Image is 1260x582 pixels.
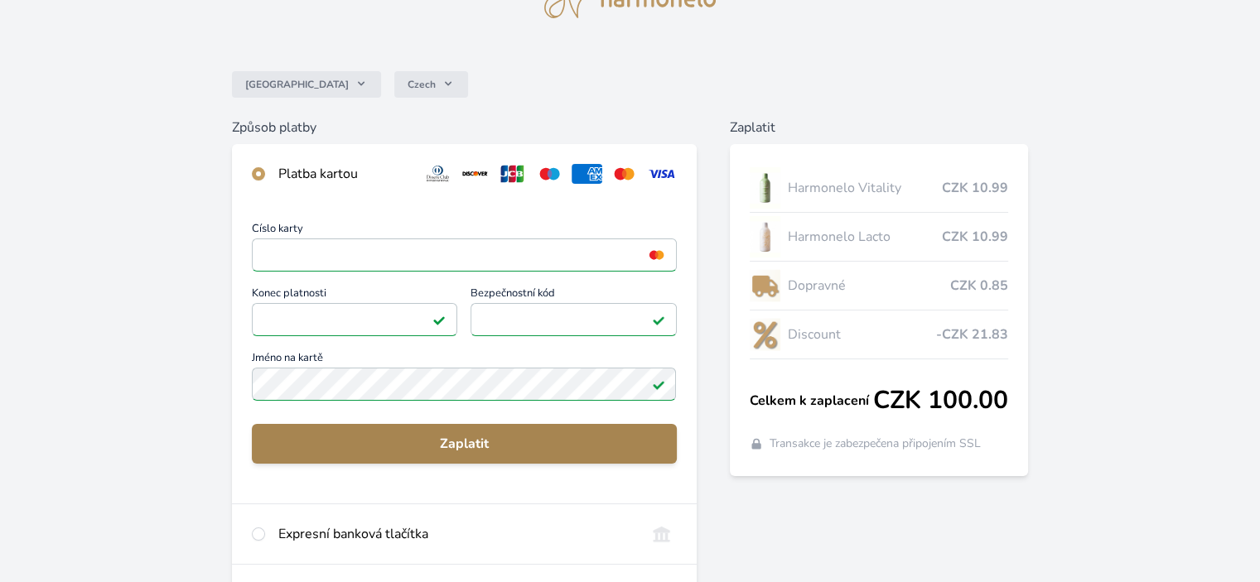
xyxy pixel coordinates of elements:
iframe: Iframe pro bezpečnostní kód [478,308,669,331]
img: delivery-lo.png [750,265,781,306]
span: -CZK 21.83 [936,325,1008,344]
span: Konec platnosti [252,288,457,303]
div: Expresní banková tlačítka [278,524,632,544]
img: discover.svg [460,164,490,184]
img: mc [645,248,668,262]
span: Discount [787,325,935,344]
img: CLEAN_LACTO_se_stinem_x-hi-lo.jpg [750,216,781,257]
h6: Zaplatit [730,118,1028,137]
img: onlineBanking_CZ.svg [646,524,677,544]
span: CZK 10.99 [942,227,1008,247]
span: Číslo karty [252,224,676,238]
iframe: Iframe pro číslo karty [259,243,669,267]
span: Transakce je zabezpečena připojením SSL [770,435,981,452]
img: Platné pole [652,313,665,326]
img: amex.svg [572,164,602,184]
span: Bezpečnostní kód [471,288,676,303]
span: Celkem k zaplacení [750,391,873,411]
div: Platba kartou [278,164,409,184]
button: Zaplatit [252,424,676,464]
h6: Způsob platby [232,118,696,137]
span: Harmonelo Vitality [787,178,941,198]
img: Platné pole [432,313,446,326]
span: CZK 0.85 [950,276,1008,296]
span: Harmonelo Lacto [787,227,941,247]
span: Jméno na kartě [252,353,676,368]
button: [GEOGRAPHIC_DATA] [232,71,381,98]
img: visa.svg [646,164,677,184]
img: discount-lo.png [750,314,781,355]
img: jcb.svg [497,164,528,184]
img: CLEAN_VITALITY_se_stinem_x-lo.jpg [750,167,781,209]
input: Jméno na kartěPlatné pole [252,368,676,401]
span: CZK 10.99 [942,178,1008,198]
img: diners.svg [422,164,453,184]
img: maestro.svg [534,164,565,184]
span: Zaplatit [265,434,663,454]
iframe: Iframe pro datum vypršení platnosti [259,308,450,331]
span: [GEOGRAPHIC_DATA] [245,78,349,91]
span: Czech [408,78,436,91]
img: mc.svg [609,164,640,184]
span: CZK 100.00 [873,386,1008,416]
span: Dopravné [787,276,949,296]
img: Platné pole [652,378,665,391]
button: Czech [394,71,468,98]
